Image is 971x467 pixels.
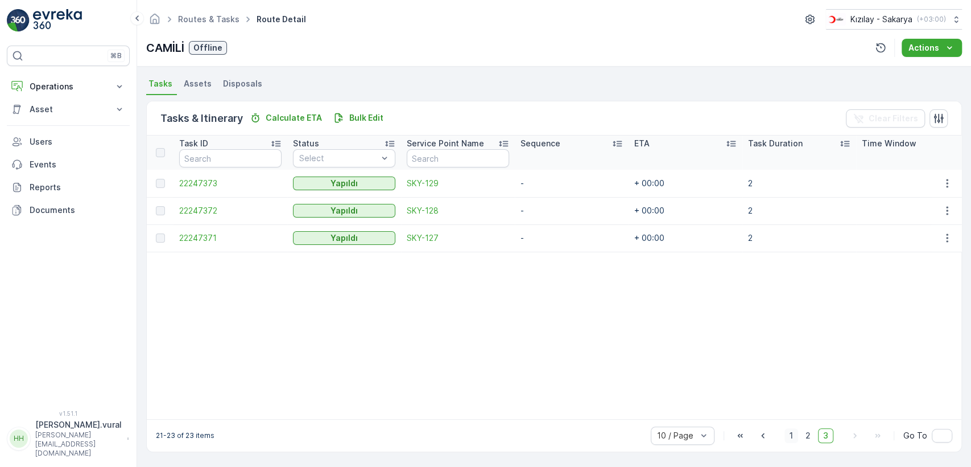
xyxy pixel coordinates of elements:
[7,419,130,458] button: HH[PERSON_NAME].vural[PERSON_NAME][EMAIL_ADDRESS][DOMAIN_NAME]
[869,113,918,124] p: Clear Filters
[330,178,358,189] p: Yapıldı
[407,178,509,189] a: SKY-129
[266,112,322,124] p: Calculate ETA
[179,138,208,149] p: Task ID
[156,233,165,243] div: Toggle Row Selected
[7,9,30,32] img: logo
[7,153,130,176] a: Events
[148,17,161,27] a: Homepage
[902,39,962,57] button: Actions
[179,178,282,189] a: 22247373
[515,170,629,197] td: -
[7,410,130,417] span: v 1.51.1
[293,138,319,149] p: Status
[748,178,850,189] p: 2
[850,14,912,25] p: Kızılay - Sakarya
[33,9,82,32] img: logo_light-DOdMpM7g.png
[189,41,227,55] button: Offline
[156,179,165,188] div: Toggle Row Selected
[520,138,560,149] p: Sequence
[515,224,629,252] td: -
[917,15,946,24] p: ( +03:00 )
[629,170,742,197] td: + 00:00
[30,136,125,148] p: Users
[903,430,927,441] span: Go To
[826,13,846,26] img: k%C4%B1z%C4%B1lay_DTAvauz.png
[30,204,125,216] p: Documents
[826,9,962,30] button: Kızılay - Sakarya(+03:00)
[35,431,122,458] p: [PERSON_NAME][EMAIL_ADDRESS][DOMAIN_NAME]
[179,205,282,216] a: 22247372
[10,429,28,448] div: HH
[254,14,308,25] span: Route Detail
[800,428,816,443] span: 2
[184,78,212,89] span: Assets
[330,205,358,216] p: Yapıldı
[30,104,107,115] p: Asset
[862,138,916,149] p: Time Window
[407,232,509,244] a: SKY-127
[7,75,130,98] button: Operations
[7,199,130,222] a: Documents
[30,182,125,193] p: Reports
[629,224,742,252] td: + 00:00
[156,431,214,440] p: 21-23 of 23 items
[330,232,358,244] p: Yapıldı
[148,78,172,89] span: Tasks
[407,205,509,216] a: SKY-128
[223,78,262,89] span: Disposals
[293,204,395,218] button: Yapıldı
[156,206,165,215] div: Toggle Row Selected
[30,159,125,170] p: Events
[245,111,327,125] button: Calculate ETA
[146,39,184,56] p: CAMİLİ
[629,197,742,224] td: + 00:00
[7,98,130,121] button: Asset
[407,149,509,167] input: Search
[784,428,798,443] span: 1
[329,111,388,125] button: Bulk Edit
[179,232,282,244] a: 22247371
[748,138,803,149] p: Task Duration
[7,176,130,199] a: Reports
[634,138,650,149] p: ETA
[748,232,850,244] p: 2
[35,419,122,431] p: [PERSON_NAME].vural
[349,112,383,124] p: Bulk Edit
[179,149,282,167] input: Search
[293,231,395,245] button: Yapıldı
[193,42,222,54] p: Offline
[299,153,378,164] p: Select
[110,51,122,60] p: ⌘B
[293,177,395,190] button: Yapıldı
[407,138,484,149] p: Service Point Name
[7,130,130,153] a: Users
[908,42,939,54] p: Actions
[178,14,239,24] a: Routes & Tasks
[30,81,107,92] p: Operations
[748,205,850,216] p: 2
[818,428,833,443] span: 3
[515,197,629,224] td: -
[160,110,243,126] p: Tasks & Itinerary
[846,109,925,128] button: Clear Filters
